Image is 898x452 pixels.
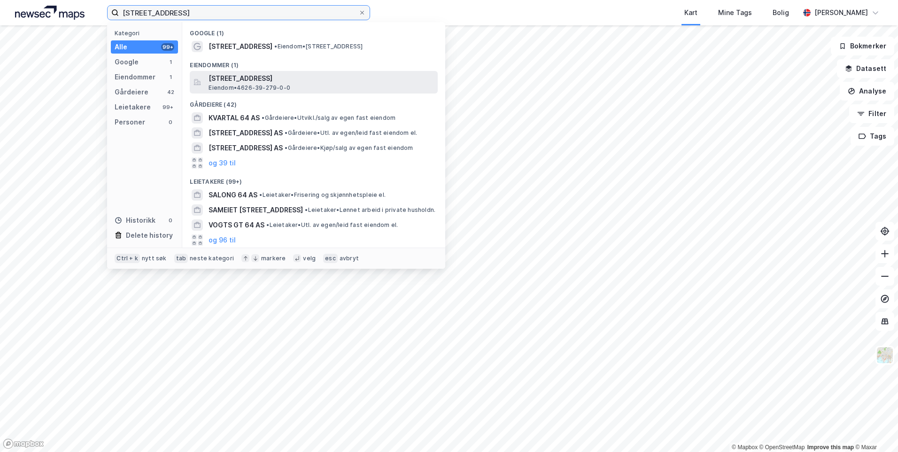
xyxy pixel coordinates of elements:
[303,255,316,262] div: velg
[167,73,174,81] div: 1
[119,6,358,20] input: Søk på adresse, matrikkel, gårdeiere, leietakere eller personer
[807,444,854,451] a: Improve this map
[266,221,269,228] span: •
[305,206,308,213] span: •
[182,22,445,39] div: Google (1)
[115,71,155,83] div: Eiendommer
[209,41,272,52] span: [STREET_ADDRESS]
[305,206,435,214] span: Leietaker • Lønnet arbeid i private husholdn.
[115,101,151,113] div: Leietakere
[837,59,894,78] button: Datasett
[259,191,262,198] span: •
[161,43,174,51] div: 99+
[209,142,283,154] span: [STREET_ADDRESS] AS
[209,73,434,84] span: [STREET_ADDRESS]
[285,144,413,152] span: Gårdeiere • Kjøp/salg av egen fast eiendom
[209,204,303,216] span: SAMEIET [STREET_ADDRESS]
[115,86,148,98] div: Gårdeiere
[190,255,234,262] div: neste kategori
[773,7,789,18] div: Bolig
[718,7,752,18] div: Mine Tags
[142,255,167,262] div: nytt søk
[259,191,386,199] span: Leietaker • Frisering og skjønnhetspleie el.
[759,444,805,451] a: OpenStreetMap
[274,43,277,50] span: •
[851,127,894,146] button: Tags
[262,114,264,121] span: •
[161,103,174,111] div: 99+
[732,444,758,451] a: Mapbox
[167,217,174,224] div: 0
[285,144,287,151] span: •
[840,82,894,101] button: Analyse
[684,7,697,18] div: Kart
[115,56,139,68] div: Google
[851,407,898,452] iframe: Chat Widget
[126,230,173,241] div: Delete history
[209,127,283,139] span: [STREET_ADDRESS] AS
[340,255,359,262] div: avbryt
[115,254,140,263] div: Ctrl + k
[209,189,257,201] span: SALONG 64 AS
[209,234,236,246] button: og 96 til
[3,438,44,449] a: Mapbox homepage
[167,88,174,96] div: 42
[261,255,286,262] div: markere
[849,104,894,123] button: Filter
[209,112,260,124] span: KVARTAL 64 AS
[814,7,868,18] div: [PERSON_NAME]
[115,117,145,128] div: Personer
[274,43,363,50] span: Eiendom • [STREET_ADDRESS]
[182,171,445,187] div: Leietakere (99+)
[209,84,290,92] span: Eiendom • 4626-39-279-0-0
[876,346,894,364] img: Z
[323,254,338,263] div: esc
[831,37,894,55] button: Bokmerker
[209,157,236,169] button: og 39 til
[15,6,85,20] img: logo.a4113a55bc3d86da70a041830d287a7e.svg
[115,215,155,226] div: Historikk
[182,54,445,71] div: Eiendommer (1)
[167,118,174,126] div: 0
[285,129,287,136] span: •
[174,254,188,263] div: tab
[262,114,395,122] span: Gårdeiere • Utvikl./salg av egen fast eiendom
[209,219,264,231] span: VOGTS GT 64 AS
[266,221,398,229] span: Leietaker • Utl. av egen/leid fast eiendom el.
[167,58,174,66] div: 1
[285,129,417,137] span: Gårdeiere • Utl. av egen/leid fast eiendom el.
[115,30,178,37] div: Kategori
[115,41,127,53] div: Alle
[182,94,445,110] div: Gårdeiere (42)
